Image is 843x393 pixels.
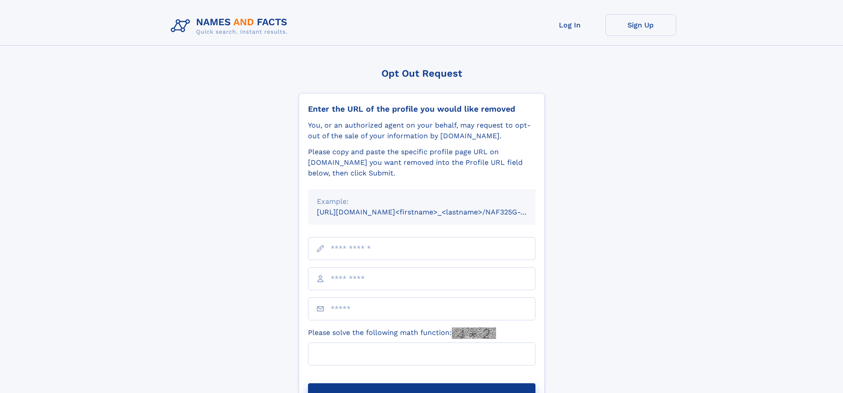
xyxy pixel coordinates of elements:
[299,68,545,79] div: Opt Out Request
[317,208,552,216] small: [URL][DOMAIN_NAME]<firstname>_<lastname>/NAF325G-xxxxxxxx
[535,14,605,36] a: Log In
[308,327,496,339] label: Please solve the following math function:
[317,196,527,207] div: Example:
[308,147,535,179] div: Please copy and paste the specific profile page URL on [DOMAIN_NAME] you want removed into the Pr...
[308,104,535,114] div: Enter the URL of the profile you would like removed
[308,120,535,141] div: You, or an authorized agent on your behalf, may request to opt-out of the sale of your informatio...
[605,14,676,36] a: Sign Up
[167,14,295,38] img: Logo Names and Facts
